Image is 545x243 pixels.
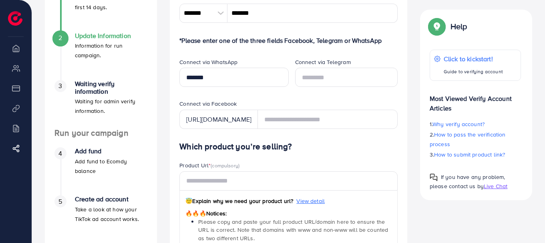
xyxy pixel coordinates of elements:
span: 2 [58,33,62,42]
p: Waiting for admin verify information. [75,96,147,116]
span: View detail [296,197,325,205]
h4: Which product you’re selling? [179,142,398,152]
img: logo [8,11,22,26]
h4: Waiting verify information [75,80,147,95]
iframe: Chat [511,207,539,237]
span: (compulsory) [211,162,239,169]
p: *Please enter one of the three fields Facebook, Telegram or WhatsApp [179,36,398,45]
li: Update Information [45,32,157,80]
p: Guide to verifying account [444,67,503,76]
label: Connect via Facebook [179,100,237,108]
p: Most Viewed Verify Account Articles [430,87,521,113]
h4: Create ad account [75,195,147,203]
span: Please copy and paste your full product URL/domain here to ensure the URL is correct. Note that d... [198,218,388,242]
p: Take a look at how your TikTok ad account works. [75,205,147,224]
p: 2. [430,130,521,149]
span: 4 [58,149,62,158]
h4: Update Information [75,32,147,40]
li: Add fund [45,147,157,195]
span: 5 [58,197,62,206]
span: Why verify account? [432,120,485,128]
h4: Add fund [75,147,147,155]
label: Connect via WhatsApp [179,58,237,66]
span: Explain why we need your product url? [185,197,293,205]
span: If you have any problem, please contact us by [430,173,505,190]
p: 1. [430,119,521,129]
div: [URL][DOMAIN_NAME] [179,110,258,129]
label: Connect via Telegram [295,58,351,66]
p: Help [450,22,467,31]
h4: Run your campaign [45,128,157,138]
label: Product Url [179,161,239,169]
img: Popup guide [430,19,444,34]
li: Waiting verify information [45,80,157,128]
p: Click to kickstart! [444,54,503,64]
span: How to submit product link? [434,151,505,159]
span: Live Chat [484,182,507,190]
span: Notices: [185,209,227,217]
p: 3. [430,150,521,159]
p: Information for run campaign. [75,41,147,60]
span: 😇 [185,197,192,205]
img: Popup guide [430,173,438,181]
span: How to pass the verification process [430,131,506,148]
span: 🔥🔥🔥 [185,209,206,217]
p: Add fund to Ecomdy balance [75,157,147,176]
span: 3 [58,81,62,90]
